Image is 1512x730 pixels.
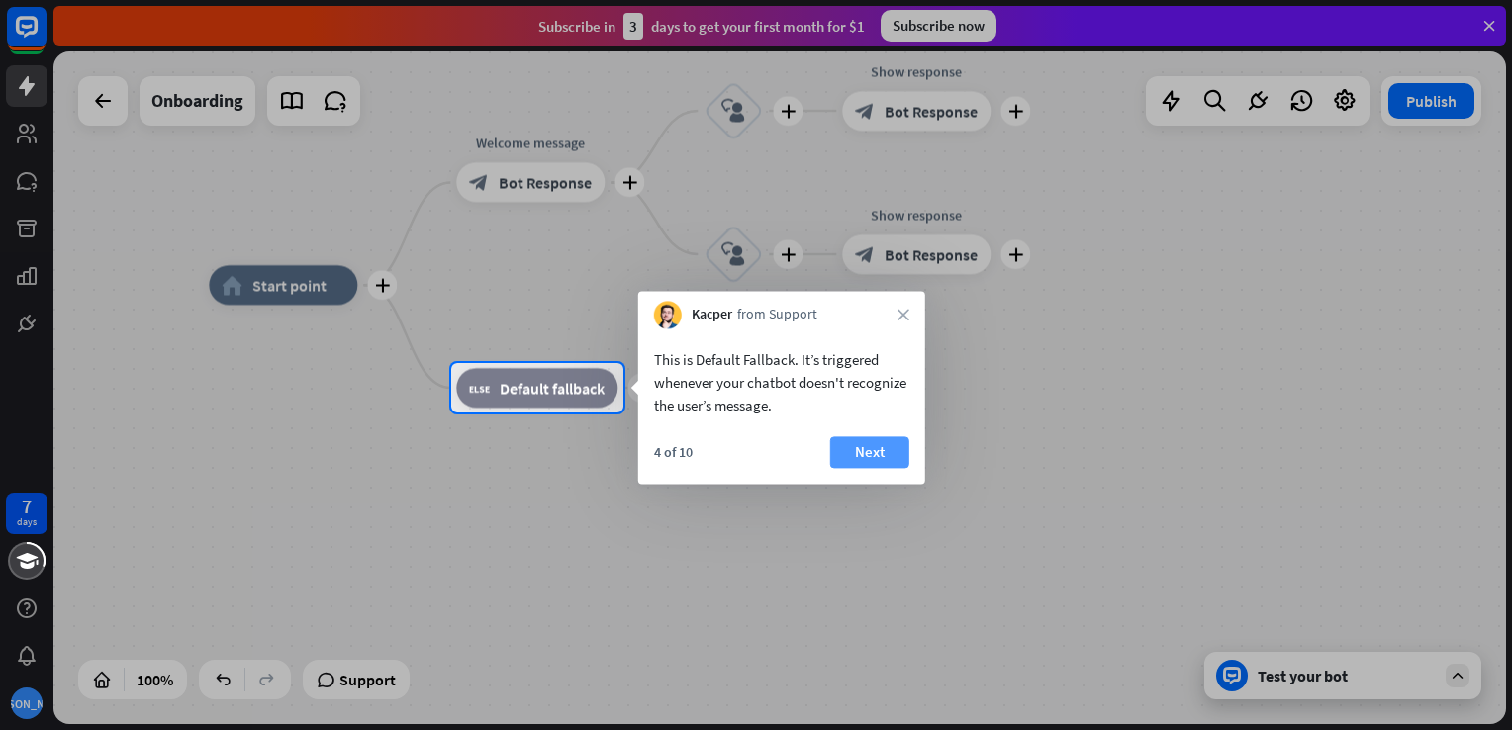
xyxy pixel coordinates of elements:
button: Open LiveChat chat widget [16,8,75,67]
button: Next [830,436,909,468]
i: close [898,309,909,320]
span: Default fallback [500,378,605,398]
div: 4 of 10 [654,443,693,461]
span: from Support [737,306,817,325]
i: block_fallback [469,378,490,398]
span: Kacper [692,306,732,325]
div: This is Default Fallback. It’s triggered whenever your chatbot doesn't recognize the user’s message. [654,348,909,416]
